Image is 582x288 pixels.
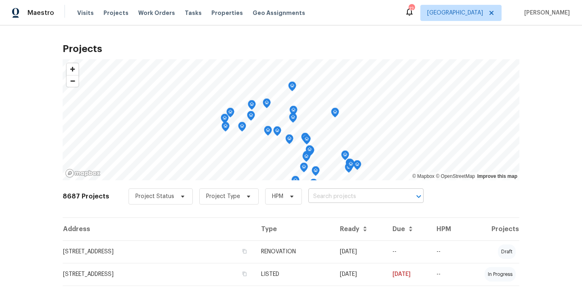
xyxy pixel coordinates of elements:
td: -- [430,240,465,263]
button: Copy Address [241,270,248,278]
th: Type [255,218,333,240]
div: Map marker [247,111,255,123]
div: 12 [409,5,414,13]
span: [GEOGRAPHIC_DATA] [427,9,483,17]
button: Zoom out [67,75,78,87]
div: Map marker [302,152,310,165]
div: draft [498,244,516,259]
span: Projects [103,9,129,17]
td: -- [430,263,465,286]
th: Due [386,218,430,240]
span: Properties [211,9,243,17]
div: Map marker [238,122,246,134]
div: Map marker [353,160,361,173]
div: Map marker [264,126,272,138]
div: Map marker [303,135,311,147]
div: Map marker [345,163,353,175]
div: Map marker [341,150,349,163]
td: [DATE] [386,263,430,286]
span: Project Status [135,192,174,200]
a: Improve this map [477,173,517,179]
div: Map marker [273,126,281,139]
div: Map marker [331,108,339,120]
canvas: Map [63,59,519,180]
td: [DATE] [333,240,386,263]
h2: 8687 Projects [63,192,109,200]
th: Projects [466,218,519,240]
a: OpenStreetMap [436,173,475,179]
div: Map marker [300,163,308,175]
span: Project Type [206,192,240,200]
div: Map marker [291,176,299,188]
h2: Projects [63,45,519,53]
div: Map marker [248,100,256,113]
td: -- [386,240,430,263]
span: Geo Assignments [253,9,305,17]
th: Ready [333,218,386,240]
button: Zoom in [67,63,78,75]
div: Map marker [285,134,293,147]
div: Map marker [288,81,296,94]
div: Map marker [312,166,320,179]
td: [STREET_ADDRESS] [63,240,255,263]
div: in progress [485,267,516,282]
td: LISTED [255,263,333,286]
button: Copy Address [241,248,248,255]
td: RENOVATION [255,240,333,263]
span: Tasks [185,10,202,16]
th: Address [63,218,255,240]
div: Map marker [221,122,230,134]
span: Maestro [27,9,54,17]
td: [STREET_ADDRESS] [63,263,255,286]
span: Zoom out [67,75,78,87]
div: Map marker [303,151,311,163]
span: [PERSON_NAME] [521,9,570,17]
div: Map marker [306,145,314,158]
span: HPM [272,192,283,200]
div: Map marker [289,106,297,118]
div: Map marker [289,113,297,125]
span: Work Orders [138,9,175,17]
th: HPM [430,218,465,240]
div: Map marker [226,108,234,120]
button: Open [413,191,424,202]
td: [DATE] [333,263,386,286]
a: Mapbox homepage [65,169,101,178]
a: Mapbox [412,173,434,179]
div: Map marker [221,114,229,126]
div: Map marker [347,160,355,172]
div: Map marker [263,98,271,111]
span: Visits [77,9,94,17]
input: Search projects [308,190,401,203]
div: Map marker [346,159,354,171]
div: Map marker [301,133,309,145]
div: Map marker [310,179,318,191]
